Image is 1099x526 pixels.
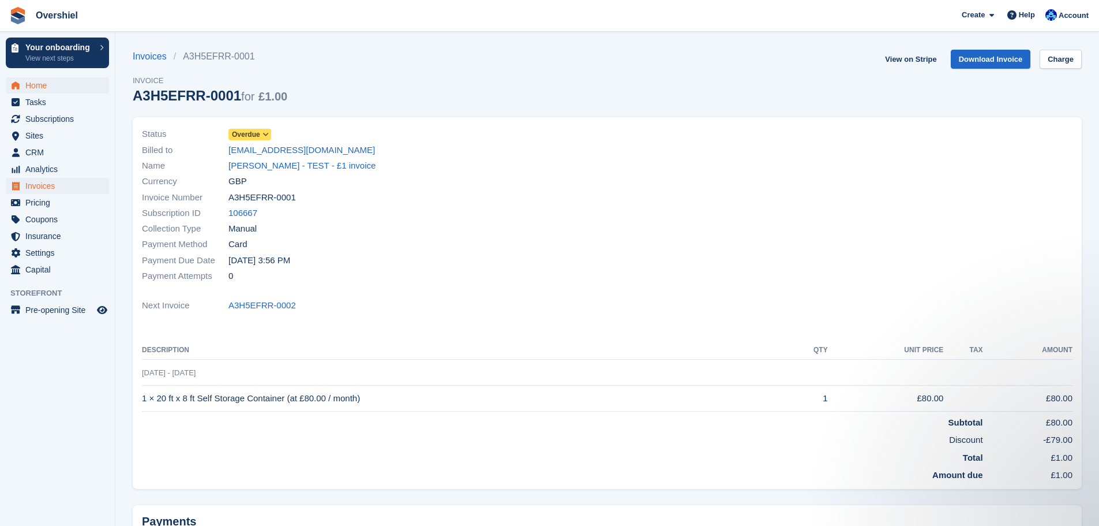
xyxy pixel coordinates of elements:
[828,341,944,360] th: Unit Price
[1019,9,1035,21] span: Help
[6,178,109,194] a: menu
[142,299,228,312] span: Next Invoice
[25,77,95,94] span: Home
[25,128,95,144] span: Sites
[142,222,228,236] span: Collection Type
[25,43,94,51] p: Your onboarding
[31,6,82,25] a: Overshiel
[142,175,228,188] span: Currency
[25,94,95,110] span: Tasks
[228,207,257,220] a: 106667
[25,262,95,278] span: Capital
[142,368,196,377] span: [DATE] - [DATE]
[25,245,95,261] span: Settings
[228,128,271,141] a: Overdue
[228,238,247,251] span: Card
[6,161,109,177] a: menu
[6,77,109,94] a: menu
[983,429,1072,447] td: -£79.00
[25,53,94,64] p: View next steps
[6,211,109,227] a: menu
[25,302,95,318] span: Pre-opening Site
[95,303,109,317] a: Preview store
[6,195,109,211] a: menu
[228,254,290,267] time: 2025-09-06 14:56:30 UTC
[10,288,115,299] span: Storefront
[142,254,228,267] span: Payment Due Date
[142,144,228,157] span: Billed to
[828,386,944,412] td: £80.00
[786,341,828,360] th: QTY
[6,38,109,68] a: Your onboarding View next steps
[142,429,983,447] td: Discount
[983,341,1072,360] th: Amount
[983,447,1072,465] td: £1.00
[142,191,228,204] span: Invoice Number
[25,228,95,244] span: Insurance
[963,453,983,462] strong: Total
[6,128,109,144] a: menu
[133,50,287,64] nav: breadcrumbs
[228,144,375,157] a: [EMAIL_ADDRESS][DOMAIN_NAME]
[142,207,228,220] span: Subscription ID
[133,50,174,64] a: Invoices
[25,144,95,161] span: CRM
[133,88,287,103] div: A3H5EFRR-0001
[9,7,27,24] img: stora-icon-8386f47178a22dfd0bd8f6a31ec36ba5ce8667c1dd55bd0f319d3a0aa187defe.svg
[228,299,296,312] a: A3H5EFRR-0002
[228,175,247,188] span: GBP
[983,411,1072,429] td: £80.00
[25,111,95,127] span: Subscriptions
[142,341,786,360] th: Description
[228,159,376,173] a: [PERSON_NAME] - TEST - £1 invoice
[6,245,109,261] a: menu
[25,178,95,194] span: Invoices
[948,417,983,427] strong: Subtotal
[25,195,95,211] span: Pricing
[228,222,257,236] span: Manual
[142,159,228,173] span: Name
[932,470,983,480] strong: Amount due
[228,270,233,283] span: 0
[25,161,95,177] span: Analytics
[6,111,109,127] a: menu
[142,238,228,251] span: Payment Method
[142,270,228,283] span: Payment Attempts
[1059,10,1089,21] span: Account
[228,191,296,204] span: A3H5EFRR-0001
[6,302,109,318] a: menu
[1040,50,1082,69] a: Charge
[258,90,287,103] span: £1.00
[232,129,260,140] span: Overdue
[880,50,941,69] a: View on Stripe
[983,386,1072,412] td: £80.00
[241,90,254,103] span: for
[142,386,786,412] td: 1 × 20 ft x 8 ft Self Storage Container (at £80.00 / month)
[142,128,228,141] span: Status
[6,94,109,110] a: menu
[6,262,109,278] a: menu
[962,9,985,21] span: Create
[25,211,95,227] span: Coupons
[133,75,287,87] span: Invoice
[951,50,1031,69] a: Download Invoice
[6,228,109,244] a: menu
[786,386,828,412] td: 1
[983,464,1072,482] td: £1.00
[1045,9,1057,21] img: Michael Dick
[6,144,109,161] a: menu
[943,341,982,360] th: Tax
